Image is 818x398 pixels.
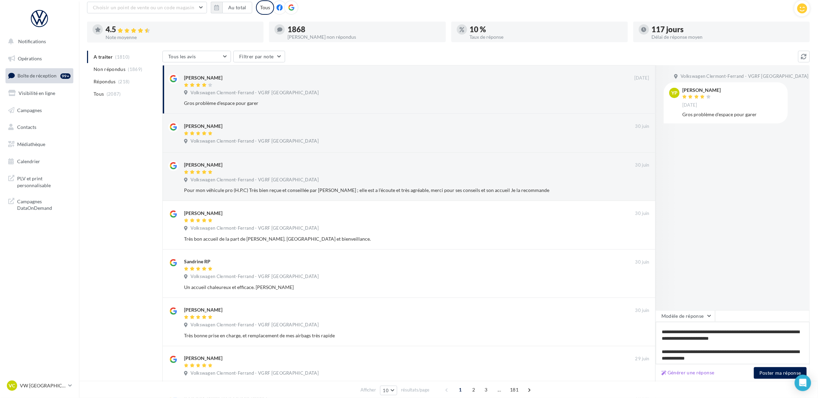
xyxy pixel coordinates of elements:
[635,307,649,314] span: 30 juin
[184,161,222,168] div: [PERSON_NAME]
[17,158,40,164] span: Calendrier
[682,111,782,118] div: Gros problème d'espace pour garer
[652,26,804,33] div: 117 jours
[659,369,717,377] button: Générer une réponse
[191,322,319,328] span: Volkswagen Clermont-Ferrand - VGRF [GEOGRAPHIC_DATA]
[4,86,75,100] a: Visibilité en ligne
[256,0,274,15] div: Tous
[754,367,807,379] button: Poster ma réponse
[635,123,649,130] span: 30 juin
[191,225,319,231] span: Volkswagen Clermont-Ferrand - VGRF [GEOGRAPHIC_DATA]
[17,124,36,130] span: Contacts
[17,73,57,79] span: Boîte de réception
[17,197,71,212] span: Campagnes DataOnDemand
[5,379,73,392] a: VC VW [GEOGRAPHIC_DATA]
[9,382,15,389] span: VC
[222,2,252,13] button: Au total
[184,355,222,362] div: [PERSON_NAME]
[106,35,258,40] div: Note moyenne
[184,236,605,242] div: Très bon accueil de la part de [PERSON_NAME]. [GEOGRAPHIC_DATA] et bienveillance.
[4,51,75,66] a: Opérations
[288,26,440,33] div: 1868
[681,73,809,80] span: Volkswagen Clermont-Ferrand - VGRF [GEOGRAPHIC_DATA]
[383,388,389,393] span: 10
[184,74,222,81] div: [PERSON_NAME]
[184,284,605,291] div: Un accueil chaleureux et efficace. [PERSON_NAME]
[191,274,319,280] span: Volkswagen Clermont-Ferrand - VGRF [GEOGRAPHIC_DATA]
[118,79,130,84] span: (218)
[184,332,605,339] div: Très bonne prise en charge, et remplacement de mes airbags très rapide
[162,51,231,62] button: Tous les avis
[468,384,479,395] span: 2
[634,75,649,81] span: [DATE]
[184,258,210,265] div: Sandrine RP
[19,90,55,96] span: Visibilité en ligne
[106,26,258,34] div: 4.5
[184,306,222,313] div: [PERSON_NAME]
[795,375,811,391] div: Open Intercom Messenger
[184,100,605,107] div: Gros problème d'espace pour garer
[168,53,196,59] span: Tous les avis
[191,138,319,144] span: Volkswagen Clermont-Ferrand - VGRF [GEOGRAPHIC_DATA]
[94,78,116,85] span: Répondus
[401,387,429,393] span: résultats/page
[470,26,622,33] div: 10 %
[635,210,649,217] span: 30 juin
[17,174,71,189] span: PLV et print personnalisable
[671,89,677,96] span: yP
[107,91,121,97] span: (2087)
[455,384,466,395] span: 1
[635,356,649,362] span: 29 juin
[4,103,75,118] a: Campagnes
[652,35,804,39] div: Délai de réponse moyen
[17,141,45,147] span: Médiathèque
[635,259,649,265] span: 30 juin
[184,210,222,217] div: [PERSON_NAME]
[60,73,71,79] div: 99+
[4,34,72,49] button: Notifications
[494,384,505,395] span: ...
[682,102,697,108] span: [DATE]
[128,67,143,72] span: (1869)
[4,120,75,134] a: Contacts
[20,382,65,389] p: VW [GEOGRAPHIC_DATA]
[211,2,252,13] button: Au total
[191,90,319,96] span: Volkswagen Clermont-Ferrand - VGRF [GEOGRAPHIC_DATA]
[94,91,104,97] span: Tous
[380,386,398,395] button: 10
[233,51,285,62] button: Filtrer par note
[94,66,125,73] span: Non répondus
[480,384,491,395] span: 3
[4,171,75,191] a: PLV et print personnalisable
[18,38,46,44] span: Notifications
[191,370,319,376] span: Volkswagen Clermont-Ferrand - VGRF [GEOGRAPHIC_DATA]
[184,187,605,194] div: Pour mon véhicule pro (H.P.C) Très bien reçue et conseillée par [PERSON_NAME] ; elle est a l'écou...
[507,384,521,395] span: 181
[288,35,440,39] div: [PERSON_NAME] non répondus
[361,387,376,393] span: Afficher
[17,107,42,113] span: Campagnes
[18,56,42,61] span: Opérations
[4,194,75,214] a: Campagnes DataOnDemand
[470,35,622,39] div: Taux de réponse
[4,68,75,83] a: Boîte de réception99+
[4,137,75,152] a: Médiathèque
[191,177,319,183] span: Volkswagen Clermont-Ferrand - VGRF [GEOGRAPHIC_DATA]
[184,123,222,130] div: [PERSON_NAME]
[656,310,715,322] button: Modèle de réponse
[4,154,75,169] a: Calendrier
[87,2,207,13] button: Choisir un point de vente ou un code magasin
[635,162,649,168] span: 30 juin
[93,4,194,10] span: Choisir un point de vente ou un code magasin
[682,88,721,93] div: [PERSON_NAME]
